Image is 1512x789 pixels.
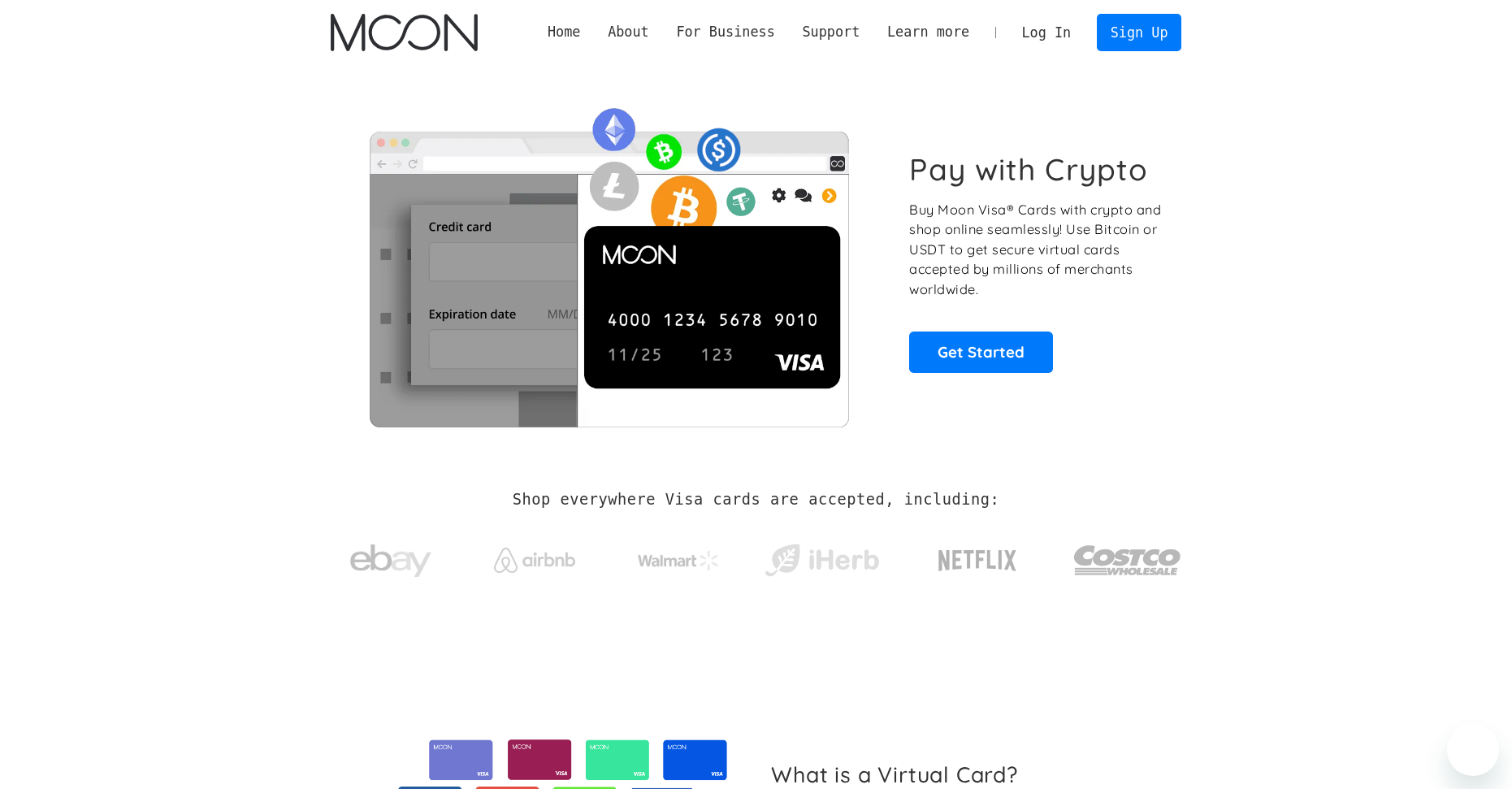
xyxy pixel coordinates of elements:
img: Moon Logo [331,14,478,51]
a: Home [534,22,594,42]
a: Log In [1008,15,1085,50]
a: Costco [1073,514,1182,599]
a: Airbnb [474,531,595,581]
div: Support [789,22,873,42]
iframe: Кнопка запуска окна обмена сообщениями [1447,724,1499,776]
div: Learn more [873,22,983,42]
img: Walmart [638,551,719,570]
div: Learn more [887,22,969,42]
div: Support [802,22,860,42]
a: Get Started [909,332,1053,372]
a: iHerb [761,523,882,590]
a: ebay [331,519,452,595]
img: Costco [1073,530,1182,591]
div: For Business [663,22,789,42]
a: home [331,14,478,51]
img: Netflix [937,540,1018,581]
img: ebay [350,535,431,587]
h1: Pay with Crypto [909,151,1148,188]
h2: What is a Virtual Card? [771,761,1168,787]
img: Moon Cards let you spend your crypto anywhere Visa is accepted. [331,97,887,427]
h2: Shop everywhere Visa cards are accepted, including: [513,491,999,509]
img: Airbnb [494,548,575,573]
div: About [594,22,662,42]
p: Buy Moon Visa® Cards with crypto and shop online seamlessly! Use Bitcoin or USDT to get secure vi... [909,200,1163,300]
div: About [608,22,649,42]
a: Sign Up [1097,14,1181,50]
img: iHerb [761,540,882,582]
div: For Business [676,22,774,42]
a: Walmart [617,535,739,579]
a: Netflix [905,524,1051,589]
